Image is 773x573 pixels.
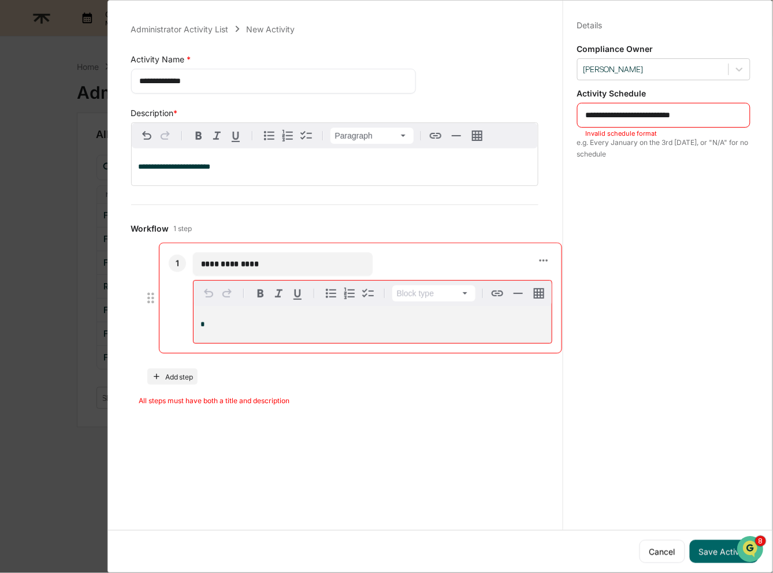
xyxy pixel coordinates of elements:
div: We're available if you need us! [52,100,159,109]
button: Bold [251,284,270,303]
span: Pylon [115,286,140,295]
a: 🖐️Preclearance [7,232,79,252]
button: Bold [189,126,208,145]
span: [DATE] [102,157,126,166]
span: • [96,188,100,198]
div: Start new chat [52,88,189,100]
p: Invalid schedule format [586,128,657,139]
div: e.g. Every January on the 3rd [DATE], or "N/A" for no schedule [577,137,750,160]
div: 🖐️ [12,237,21,247]
button: See all [179,126,210,140]
span: [PERSON_NAME] [36,188,94,198]
img: 1746055101610-c473b297-6a78-478c-a979-82029cc54cd1 [23,189,32,198]
div: 🗄️ [84,237,93,247]
span: [PERSON_NAME] [36,157,94,166]
button: Start new chat [196,92,210,106]
button: Block type [392,285,475,302]
span: 1 step [174,224,192,233]
button: Underline [226,126,245,145]
div: 🔎 [12,259,21,269]
span: Workflow [131,224,169,233]
div: Past conversations [12,128,77,137]
div: Administrator Activity List [131,24,229,34]
a: Powered byPylon [81,286,140,295]
div: All steps must have both a title and description [139,397,538,404]
iframe: Open customer support [736,535,767,566]
div: New Activity [246,24,295,34]
a: 🗄️Attestations [79,232,148,252]
img: 1746055101610-c473b297-6a78-478c-a979-82029cc54cd1 [12,88,32,109]
p: Compliance Owner [577,44,750,54]
p: Activity Schedule [577,88,750,98]
span: Data Lookup [23,258,73,270]
span: Preclearance [23,236,75,248]
span: Activity Name [131,54,187,64]
img: Jack Rasmussen [12,146,30,165]
p: How can we help? [12,24,210,43]
a: 🔎Data Lookup [7,254,77,274]
button: Italic [208,126,226,145]
button: Undo ⌘Z [137,126,156,145]
div: 1 [169,255,186,272]
img: 8933085812038_c878075ebb4cc5468115_72.jpg [24,88,45,109]
img: 1746055101610-c473b297-6a78-478c-a979-82029cc54cd1 [23,158,32,167]
span: • [96,157,100,166]
div: Details [577,20,603,30]
button: Add step [147,369,198,385]
button: Italic [270,284,288,303]
span: Attestations [95,236,143,248]
img: Jack Rasmussen [12,177,30,196]
span: Description [131,108,174,118]
button: Underline [288,284,307,303]
span: [DATE] [102,188,126,198]
button: Block type [330,128,414,144]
